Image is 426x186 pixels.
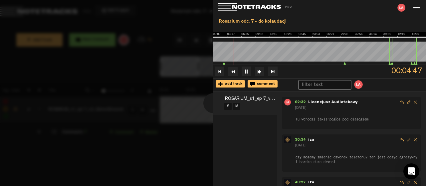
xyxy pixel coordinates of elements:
[391,65,426,78] span: 00:04:47
[225,96,304,101] span: ROSARIUM_s1_ep 7_v2_StereoBinaural
[255,82,275,86] span: comment
[399,99,405,105] span: Reply to comment
[218,3,298,11] img: logo_white.svg
[223,82,242,86] span: add track
[308,181,314,185] span: iza
[284,136,291,143] img: star-track.png
[284,179,291,186] img: star-track.png
[295,181,308,185] span: 40:57
[412,99,419,105] span: Delete comment
[295,138,308,142] span: 30:34
[284,99,291,105] img: letters
[295,116,369,122] span: Tu wchodzi jakiś pogłos pod dialogiem
[353,80,363,90] li: {{ collab.name_first }} {{ collab.name_last }}
[397,4,405,12] img: letters
[405,136,412,143] span: Edit comment
[233,103,240,110] a: M
[295,100,308,104] span: 02:32
[353,80,363,90] img: letters
[295,154,419,164] span: czy mozemy zmienic dzwonek telefonu? ten jest dosyc agresywny i bardzo duzo dzwoni
[308,100,358,104] span: Licencjusz Audiotekowy
[405,99,412,105] span: Edit comment
[216,80,245,88] div: add track
[248,80,278,88] div: comment
[403,163,419,179] div: Open Intercom Messenger
[213,32,426,38] img: ruler
[224,103,232,110] a: S
[405,179,412,186] span: Edit comment
[399,136,405,143] span: Reply to comment
[295,144,307,148] span: [DATE]
[295,106,307,110] span: [DATE]
[412,136,419,143] span: Delete comment
[308,138,314,142] span: iza
[412,179,419,186] span: Delete comment
[216,16,423,28] div: Rosarium odc. 7 - do kolaudacji
[299,81,344,89] input: filter text
[399,179,405,186] span: Reply to comment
